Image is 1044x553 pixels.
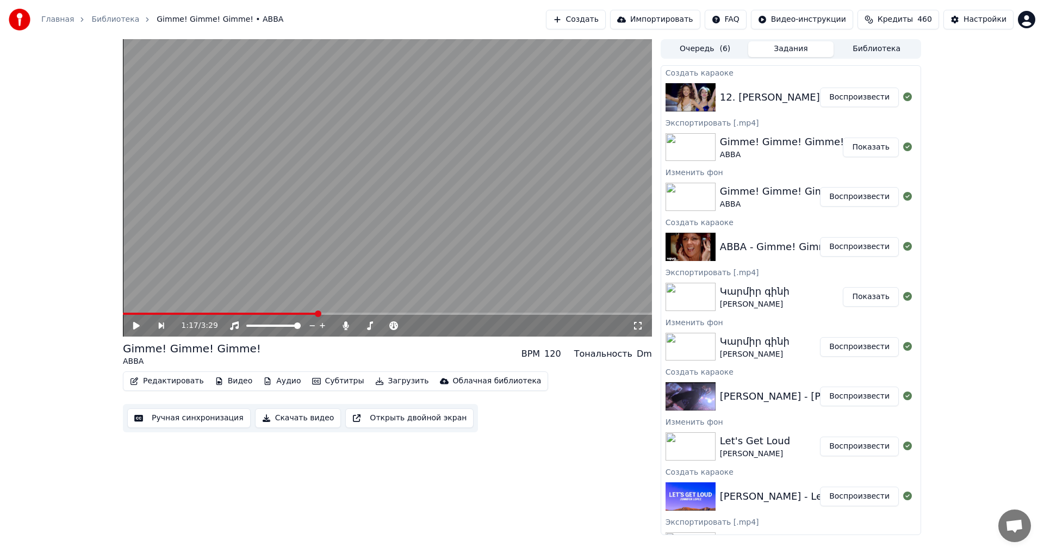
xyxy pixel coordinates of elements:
[308,374,369,389] button: Субтитры
[255,408,341,428] button: Скачать видео
[720,199,844,210] div: ABBA
[820,387,899,406] button: Воспроизвести
[123,356,261,367] div: ABBA
[720,334,790,349] div: Կարմիր գինի
[546,10,606,29] button: Создать
[661,215,921,228] div: Создать караоке
[820,487,899,506] button: Воспроизвести
[843,138,899,157] button: Показать
[157,14,283,25] span: Gimme! Gimme! Gimme! • ABBA
[661,165,921,178] div: Изменить фон
[662,41,748,57] button: Очередь
[661,315,921,328] div: Изменить фон
[720,299,790,310] div: [PERSON_NAME]
[544,347,561,361] div: 120
[917,14,932,25] span: 460
[453,376,542,387] div: Облачная библиотека
[820,237,899,257] button: Воспроизвести
[720,284,790,299] div: Կարմիր գինի
[345,408,474,428] button: Открыть двойной экран
[751,10,853,29] button: Видео-инструкции
[720,389,892,404] div: [PERSON_NAME] - [PERSON_NAME]
[9,9,30,30] img: youka
[720,489,881,504] div: [PERSON_NAME] - Let's Get Loud
[998,509,1031,542] div: Open chat
[720,134,844,150] div: Gimme! Gimme! Gimme!
[720,349,790,360] div: [PERSON_NAME]
[720,449,790,459] div: [PERSON_NAME]
[210,374,257,389] button: Видео
[843,287,899,307] button: Показать
[574,347,632,361] div: Тональность
[91,14,139,25] a: Библиотека
[181,320,198,331] span: 1:17
[720,533,788,548] div: Трава у дома
[127,408,251,428] button: Ручная синхронизация
[857,10,939,29] button: Кредиты460
[705,10,747,29] button: FAQ
[41,14,283,25] nav: breadcrumb
[720,90,962,105] div: 12. [PERSON_NAME] - Im Ser, Atum Em Qez 2015
[661,515,921,528] div: Экспортировать [.mp4]
[637,347,652,361] div: Dm
[720,239,881,254] div: ABBA - Gimme! Gimme! Gimme!
[181,320,207,331] div: /
[720,433,790,449] div: Let's Get Loud
[878,14,913,25] span: Кредиты
[720,184,844,199] div: Gimme! Gimme! Gimme!
[610,10,700,29] button: Импортировать
[661,116,921,129] div: Экспортировать [.mp4]
[126,374,208,389] button: Редактировать
[820,88,899,107] button: Воспроизвести
[720,150,844,160] div: ABBA
[371,374,433,389] button: Загрузить
[41,14,74,25] a: Главная
[719,44,730,54] span: ( 6 )
[820,187,899,207] button: Воспроизвести
[661,265,921,278] div: Экспортировать [.mp4]
[123,341,261,356] div: Gimme! Gimme! Gimme!
[661,66,921,79] div: Создать караоке
[521,347,540,361] div: BPM
[834,41,919,57] button: Библиотека
[661,465,921,478] div: Создать караоке
[661,415,921,428] div: Изменить фон
[820,437,899,456] button: Воспроизвести
[820,337,899,357] button: Воспроизвести
[748,41,834,57] button: Задания
[964,14,1006,25] div: Настройки
[661,365,921,378] div: Создать караоке
[259,374,305,389] button: Аудио
[943,10,1014,29] button: Настройки
[201,320,217,331] span: 3:29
